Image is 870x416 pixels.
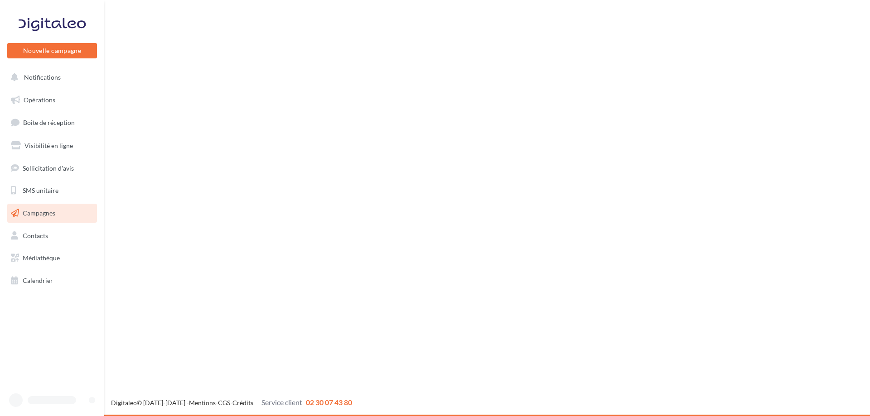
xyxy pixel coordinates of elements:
a: CGS [218,399,230,406]
a: Opérations [5,91,99,110]
span: Calendrier [23,277,53,284]
span: © [DATE]-[DATE] - - - [111,399,352,406]
span: Contacts [23,232,48,239]
a: Calendrier [5,271,99,290]
span: Opérations [24,96,55,104]
a: Médiathèque [5,249,99,268]
a: Mentions [189,399,216,406]
a: Boîte de réception [5,113,99,132]
span: Notifications [24,73,61,81]
span: Campagnes [23,209,55,217]
span: Service client [261,398,302,406]
span: 02 30 07 43 80 [306,398,352,406]
a: SMS unitaire [5,181,99,200]
a: Contacts [5,226,99,245]
span: Visibilité en ligne [24,142,73,149]
a: Sollicitation d'avis [5,159,99,178]
a: Campagnes [5,204,99,223]
a: Digitaleo [111,399,137,406]
button: Nouvelle campagne [7,43,97,58]
span: Boîte de réception [23,119,75,126]
a: Visibilité en ligne [5,136,99,155]
span: SMS unitaire [23,186,58,194]
button: Notifications [5,68,95,87]
span: Sollicitation d'avis [23,164,74,172]
span: Médiathèque [23,254,60,262]
a: Crédits [232,399,253,406]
